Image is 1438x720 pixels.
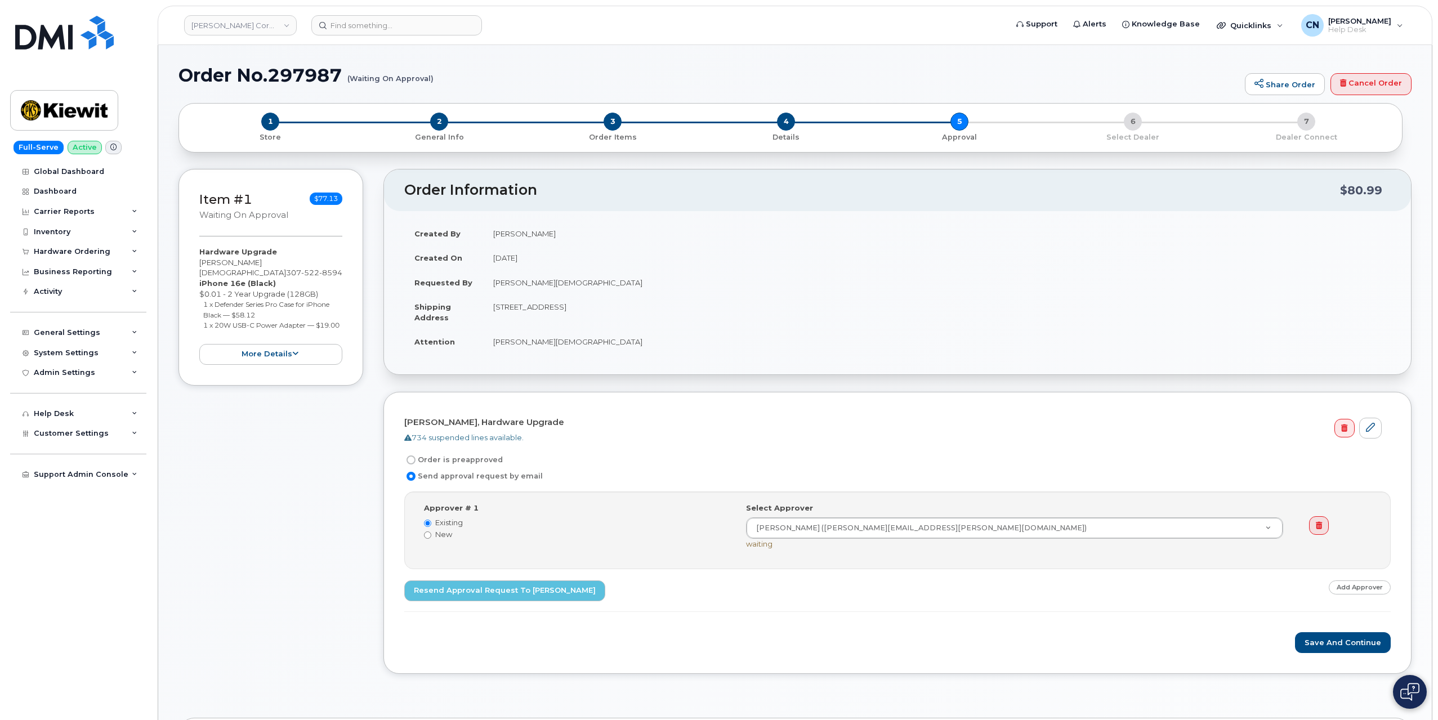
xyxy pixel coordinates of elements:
[347,65,434,83] small: (Waiting On Approval)
[319,268,342,277] span: 8594
[704,132,868,142] p: Details
[199,191,252,207] a: Item #1
[424,529,729,540] label: New
[777,113,795,131] span: 4
[414,253,462,262] strong: Created On
[483,245,1391,270] td: [DATE]
[483,270,1391,295] td: [PERSON_NAME][DEMOGRAPHIC_DATA]
[404,432,1382,443] div: 734 suspended lines available.
[1295,632,1391,653] button: Save and Continue
[424,503,479,513] label: Approver # 1
[699,131,873,142] a: 4 Details
[1245,73,1325,96] a: Share Order
[404,580,605,601] a: Resend Approval Request to [PERSON_NAME]
[203,321,340,329] small: 1 x 20W USB-C Power Adapter — $19.00
[1400,683,1419,701] img: Open chat
[414,337,455,346] strong: Attention
[424,517,729,528] label: Existing
[178,65,1239,85] h1: Order No.297987
[604,113,622,131] span: 3
[483,329,1391,354] td: [PERSON_NAME][DEMOGRAPHIC_DATA]
[199,247,342,364] div: [PERSON_NAME][DEMOGRAPHIC_DATA] $0.01 - 2 Year Upgrade (128GB)
[188,131,352,142] a: 1 Store
[414,278,472,287] strong: Requested By
[310,193,342,205] span: $77.13
[430,113,448,131] span: 2
[746,503,813,513] label: Select Approver
[483,221,1391,246] td: [PERSON_NAME]
[526,131,699,142] a: 3 Order Items
[746,539,772,548] span: waiting
[424,520,431,527] input: Existing
[404,469,543,483] label: Send approval request by email
[407,455,416,464] input: Order is preapproved
[1329,580,1391,594] a: Add Approver
[357,132,521,142] p: General Info
[199,210,288,220] small: Waiting On Approval
[286,268,342,277] span: 307
[203,300,329,319] small: 1 x Defender Series Pro Case for iPhone Black — $58.12
[261,113,279,131] span: 1
[199,279,276,288] strong: iPhone 16e (Black)
[414,302,451,322] strong: Shipping Address
[1340,180,1382,201] div: $80.99
[414,229,461,238] strong: Created By
[352,131,526,142] a: 2 General Info
[193,132,348,142] p: Store
[199,344,342,365] button: more details
[530,132,695,142] p: Order Items
[1330,73,1412,96] a: Cancel Order
[747,518,1283,538] a: [PERSON_NAME] ([PERSON_NAME][EMAIL_ADDRESS][PERSON_NAME][DOMAIN_NAME])
[301,268,319,277] span: 522
[749,523,1087,533] span: [PERSON_NAME] ([PERSON_NAME][EMAIL_ADDRESS][PERSON_NAME][DOMAIN_NAME])
[483,294,1391,329] td: [STREET_ADDRESS]
[424,531,431,539] input: New
[199,247,277,256] strong: Hardware Upgrade
[407,472,416,481] input: Send approval request by email
[404,418,1382,427] h4: [PERSON_NAME], Hardware Upgrade
[404,182,1340,198] h2: Order Information
[404,453,503,467] label: Order is preapproved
